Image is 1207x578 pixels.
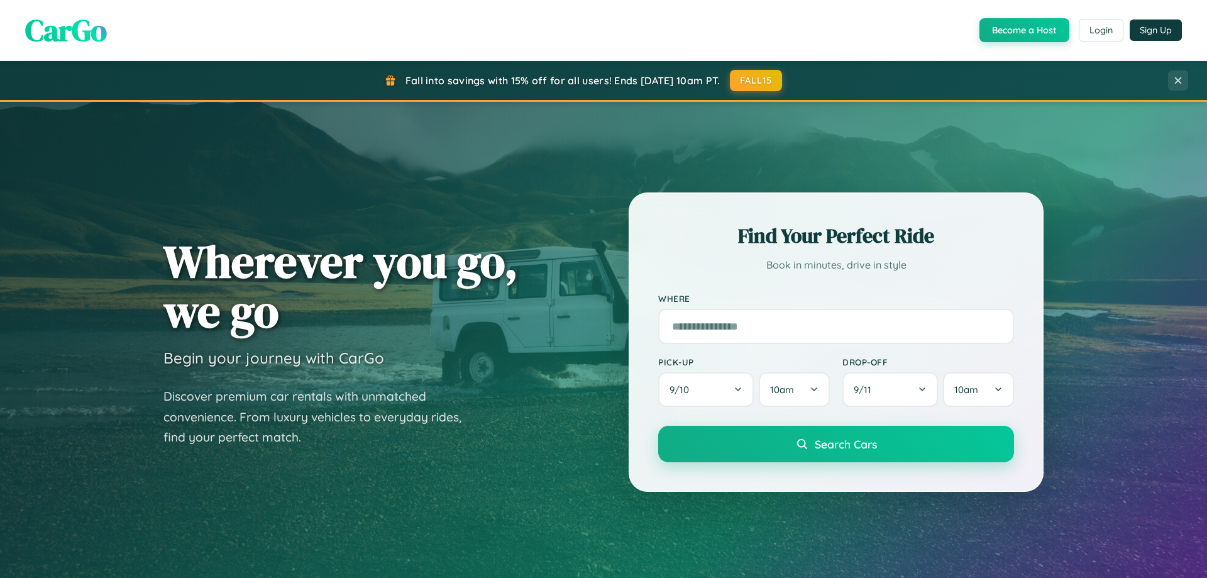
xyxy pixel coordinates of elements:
[954,384,978,396] span: 10am
[163,386,478,448] p: Discover premium car rentals with unmatched convenience. From luxury vehicles to everyday rides, ...
[25,9,107,51] span: CarGo
[163,236,518,336] h1: Wherever you go, we go
[842,372,938,407] button: 9/11
[658,357,830,367] label: Pick-up
[979,18,1069,42] button: Become a Host
[759,372,830,407] button: 10am
[854,384,878,396] span: 9 / 11
[1130,19,1182,41] button: Sign Up
[1079,19,1123,42] button: Login
[770,384,794,396] span: 10am
[670,384,695,396] span: 9 / 10
[815,437,877,451] span: Search Cars
[658,426,1014,462] button: Search Cars
[405,74,720,87] span: Fall into savings with 15% off for all users! Ends [DATE] 10am PT.
[730,70,783,91] button: FALL15
[163,348,384,367] h3: Begin your journey with CarGo
[842,357,1014,367] label: Drop-off
[658,256,1014,274] p: Book in minutes, drive in style
[943,372,1014,407] button: 10am
[658,222,1014,250] h2: Find Your Perfect Ride
[658,372,754,407] button: 9/10
[658,293,1014,304] label: Where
